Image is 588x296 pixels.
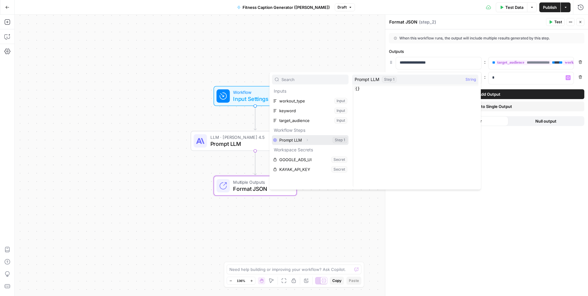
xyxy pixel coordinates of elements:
[389,102,584,111] button: Switch to Single Output
[382,76,397,83] div: Step 1
[554,19,562,25] span: Test
[394,35,565,41] div: When this workflow runs, the output will include multiple results generated by this step.
[337,5,347,10] span: Draft
[233,89,274,96] span: Workflow
[484,58,486,65] span: :
[508,116,583,126] button: Null output
[389,19,417,25] textarea: Format JSON
[233,95,274,103] span: Input Settings
[484,73,486,80] span: :
[254,151,256,175] g: Edge from step_1 to step_2
[233,179,274,185] span: Multiple Outputs
[191,86,320,106] div: WorkflowInput SettingsInputs
[272,86,349,96] p: Inputs
[254,106,256,130] g: Edge from start to step_1
[191,131,320,151] div: LLM · [PERSON_NAME] 4.5Prompt LLMStep 1
[535,118,556,124] span: Null output
[355,76,379,83] span: Prompt LLM
[237,278,245,283] span: 136%
[332,278,341,283] span: Copy
[505,4,523,10] span: Test Data
[546,18,565,26] button: Test
[478,91,500,97] span: Add Output
[496,2,527,12] button: Test Data
[233,184,274,193] span: Format JSON
[272,116,349,125] button: Select variable target_audience
[389,89,584,99] button: Add Output
[233,2,334,12] button: Fitness Caption Generator ([PERSON_NAME])
[349,278,359,283] span: Paste
[272,125,349,135] p: Workflow Steps
[335,3,355,11] button: Draft
[539,2,560,12] button: Publish
[281,76,346,83] input: Search
[467,103,512,109] span: Switch to Single Output
[419,19,436,25] span: ( step_2 )
[346,277,361,285] button: Paste
[272,96,349,106] button: Select variable workout_type
[543,4,557,10] span: Publish
[330,277,344,285] button: Copy
[243,4,330,10] span: Fitness Caption Generator ([PERSON_NAME])
[272,165,349,174] button: Select variable KAYAK_API_KEY
[210,134,298,141] span: LLM · [PERSON_NAME] 4.5
[272,145,349,155] p: Workspace Secrets
[389,48,584,54] div: Outputs
[272,135,349,145] button: Select variable Prompt LLM
[272,155,349,165] button: Select variable GOOGLE_ADS_UI
[466,76,476,83] span: String
[191,176,320,196] div: Multiple OutputsFormat JSONStep 2
[272,106,349,116] button: Select variable keyword
[210,140,298,148] span: Prompt LLM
